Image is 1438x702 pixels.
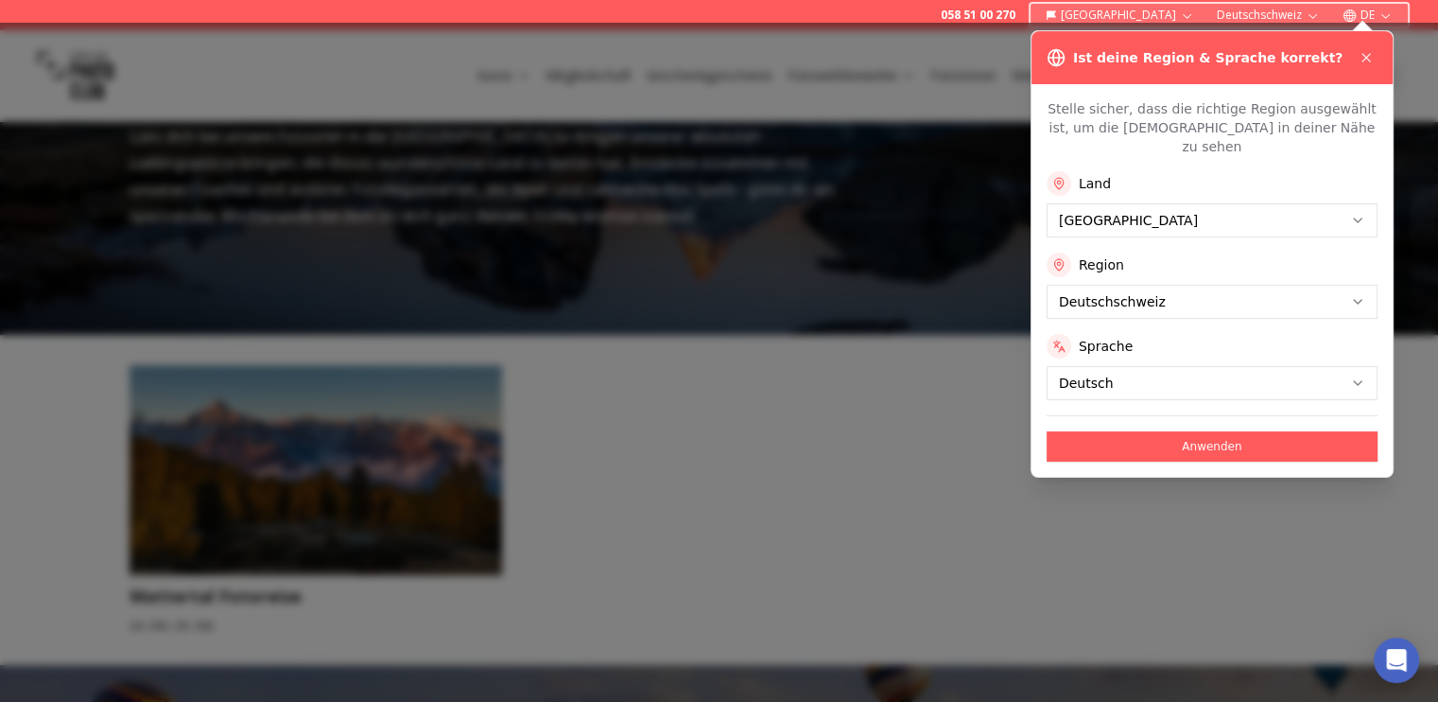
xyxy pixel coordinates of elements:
h3: Ist deine Region & Sprache korrekt? [1073,48,1343,67]
button: [GEOGRAPHIC_DATA] [1038,4,1202,26]
button: Deutschschweiz [1209,4,1327,26]
a: 058 51 00 270 [941,8,1015,23]
label: Region [1079,255,1124,274]
label: Land [1079,174,1111,193]
button: DE [1335,4,1400,26]
label: Sprache [1079,337,1133,356]
p: Stelle sicher, dass die richtige Region ausgewählt ist, um die [DEMOGRAPHIC_DATA] in deiner Nähe ... [1047,99,1377,156]
button: Anwenden [1047,431,1377,462]
div: Open Intercom Messenger [1374,638,1419,683]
